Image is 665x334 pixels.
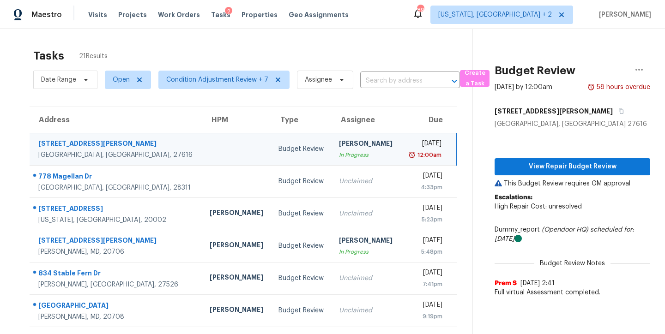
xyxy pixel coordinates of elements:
div: In Progress [339,247,393,256]
div: [DATE] by 12:00am [495,83,552,92]
div: [PERSON_NAME], [GEOGRAPHIC_DATA], 27526 [38,280,195,289]
span: [PERSON_NAME] [595,10,651,19]
div: 7:41pm [408,280,442,289]
span: Date Range [41,75,76,84]
div: 778 Magellan Dr [38,172,195,183]
div: Unclaimed [339,306,393,315]
div: Unclaimed [339,274,393,283]
span: 21 Results [79,52,108,61]
div: [PERSON_NAME] [210,240,264,252]
span: Visits [88,10,107,19]
div: [GEOGRAPHIC_DATA], [GEOGRAPHIC_DATA], 28311 [38,183,195,192]
div: [DATE] [408,139,441,150]
div: 58 hours overdue [595,83,650,92]
div: [STREET_ADDRESS] [38,204,195,215]
i: scheduled for: [DATE] [495,227,634,242]
th: Type [271,107,332,133]
th: HPM [202,107,271,133]
div: [US_STATE], [GEOGRAPHIC_DATA], 20002 [38,215,195,225]
div: [STREET_ADDRESS][PERSON_NAME] [38,236,195,247]
span: [US_STATE], [GEOGRAPHIC_DATA] + 2 [438,10,552,19]
div: Budget Review [278,144,324,154]
span: [DATE] 2:41 [520,280,555,286]
div: [PERSON_NAME] [210,305,264,316]
div: [GEOGRAPHIC_DATA] [38,301,195,312]
div: [GEOGRAPHIC_DATA], [GEOGRAPHIC_DATA], 27616 [38,150,195,160]
div: [DATE] [408,171,442,183]
h5: [STREET_ADDRESS][PERSON_NAME] [495,107,613,116]
span: Condition Adjustment Review + 7 [166,75,268,84]
div: 5:23pm [408,215,442,224]
span: Maestro [31,10,62,19]
button: Create a Task [460,70,490,87]
h2: Tasks [33,51,64,60]
div: 89 [417,6,423,15]
b: Escalations: [495,194,532,201]
h2: Budget Review [495,66,575,75]
div: [PERSON_NAME] [339,139,393,150]
div: [PERSON_NAME], MD, 20706 [38,247,195,256]
span: Tasks [211,12,230,18]
span: Prem S [495,279,517,288]
div: 2 [225,7,232,16]
div: 4:33pm [408,183,442,192]
span: High Repair Cost: unresolved [495,203,582,210]
p: This Budget Review requires GM approval [495,179,650,188]
div: [PERSON_NAME] [339,236,393,247]
div: Unclaimed [339,209,393,218]
div: [PERSON_NAME] [210,208,264,220]
div: Budget Review [278,177,324,186]
span: Geo Assignments [289,10,349,19]
div: [DATE] [408,268,442,280]
button: Open [448,75,461,88]
div: [DATE] [408,203,442,215]
div: Budget Review [278,274,324,283]
span: Assignee [305,75,332,84]
div: 9:19pm [408,312,442,321]
div: 12:00am [416,150,441,160]
span: Work Orders [158,10,200,19]
div: [PERSON_NAME], MD, 20708 [38,312,195,322]
th: Assignee [332,107,400,133]
span: Open [113,75,130,84]
span: Full virtual Assessment completed. [495,288,650,297]
span: View Repair Budget Review [502,161,643,173]
div: [PERSON_NAME] [210,273,264,284]
div: Budget Review [278,306,324,315]
div: Budget Review [278,209,324,218]
img: Overdue Alarm Icon [587,83,595,92]
th: Due [400,107,456,133]
span: Projects [118,10,147,19]
div: Budget Review [278,241,324,250]
img: Overdue Alarm Icon [408,150,416,160]
div: 5:48pm [408,247,442,256]
div: 834 Stable Fern Dr [38,268,195,280]
th: Address [30,107,202,133]
div: [GEOGRAPHIC_DATA], [GEOGRAPHIC_DATA] 27616 [495,119,650,129]
span: Properties [242,10,278,19]
div: [DATE] [408,236,442,247]
span: Create a Task [465,68,485,89]
div: [DATE] [408,300,442,312]
button: Copy Address [613,103,625,119]
span: Budget Review Notes [534,259,611,268]
div: Unclaimed [339,177,393,186]
div: [STREET_ADDRESS][PERSON_NAME] [38,139,195,150]
i: (Opendoor HQ) [542,227,588,233]
div: In Progress [339,150,393,160]
input: Search by address [360,74,434,88]
button: View Repair Budget Review [495,158,650,175]
div: Dummy_report [495,225,650,244]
